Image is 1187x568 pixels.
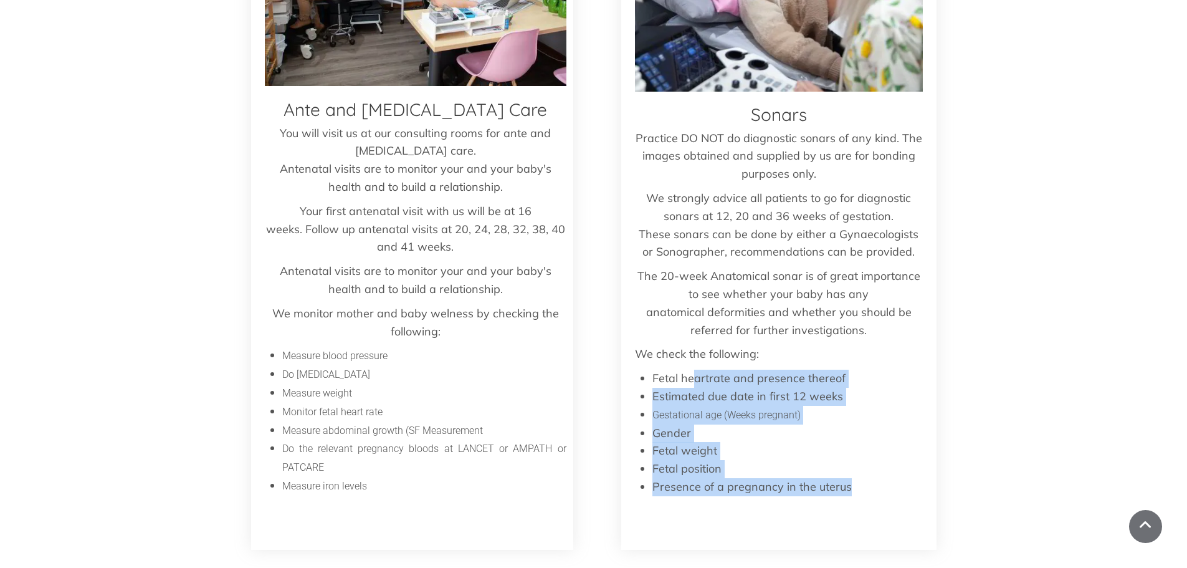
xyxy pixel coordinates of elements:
li: Fetal heartrate and presence thereof [652,370,923,388]
h3: Sonars [635,106,923,123]
p: Practice DO NOT do diagnostic sonars of any kind. The images obtained and supplied by us are for ... [635,130,923,183]
p: You will visit us at our consulting rooms for ante and [MEDICAL_DATA] care. [265,125,566,161]
span: Measure iron levels [282,480,367,492]
p: Your first antenatal visit with us will be at 16 weeks. Follow up antenatal visits at 20, 24, 28,... [265,203,566,256]
p: We strongly advice all patients to go for diagnostic sonars at 12, 20 and 36 weeks of gestation. ... [635,190,923,261]
span: Measure abdominal growth (SF Measurement [282,425,483,436]
li: Estimated due date in first 12 weeks [652,388,923,406]
span: Gestational age (Weeks pregnant) [652,409,801,421]
li: Presence of a pregnancy in the uterus [652,478,923,496]
p: Antenatal visits are to monitor your and your baby's health and to build a relationship. [265,160,566,196]
li: Gender [652,425,923,443]
li: Fetal weight [652,442,923,460]
p: We monitor mother and baby welness by checking the following: [265,305,566,341]
span: Measure weight [282,387,352,399]
li: Fetal position [652,460,923,478]
p: We check the following: [635,345,923,363]
p: The 20-week Anatomical sonar is of great importance to see whether your baby has any anatomical d... [635,267,923,339]
p: Antenatal visits are to monitor your and your baby's health and to build a relationship. [265,262,566,299]
h3: Ante and [MEDICAL_DATA] Care [265,101,566,118]
span: Do the relevant pregnancy bloods at LANCET or AMPATH or PATCARE [282,443,566,473]
span: Monitor fetal heart rate [282,406,383,418]
span: Do [MEDICAL_DATA] [282,368,370,380]
span: Measure blood pressure [282,350,388,362]
a: Scroll To Top [1129,510,1162,543]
